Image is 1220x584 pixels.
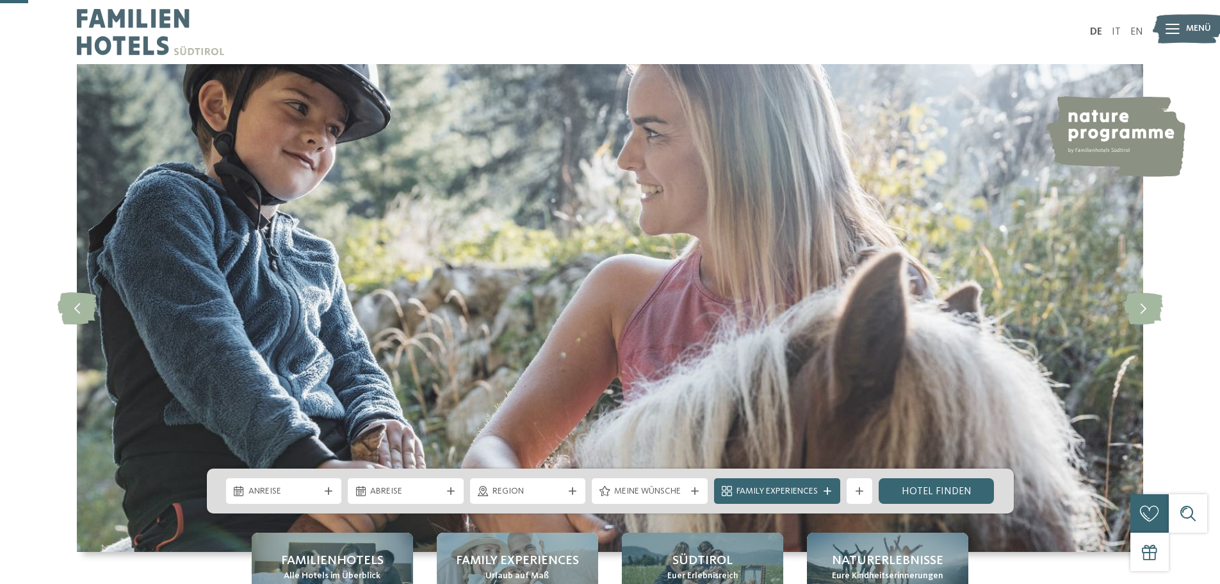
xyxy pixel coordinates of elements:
span: Meine Wünsche [614,485,685,498]
span: Abreise [370,485,441,498]
span: Family Experiences [456,552,579,570]
span: Familienhotels [281,552,384,570]
span: Menü [1186,22,1211,35]
span: Family Experiences [736,485,818,498]
span: Anreise [248,485,320,498]
span: Urlaub auf Maß [485,570,549,583]
span: Eure Kindheitserinnerungen [832,570,943,583]
span: Euer Erlebnisreich [667,570,738,583]
a: EN [1130,27,1143,37]
img: nature programme by Familienhotels Südtirol [1045,96,1185,177]
a: DE [1090,27,1102,37]
img: Familienhotels Südtirol: The happy family places [77,64,1143,552]
span: Südtirol [672,552,733,570]
a: IT [1112,27,1121,37]
span: Alle Hotels im Überblick [284,570,380,583]
a: Hotel finden [879,478,995,504]
span: Region [492,485,564,498]
span: Naturerlebnisse [832,552,943,570]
